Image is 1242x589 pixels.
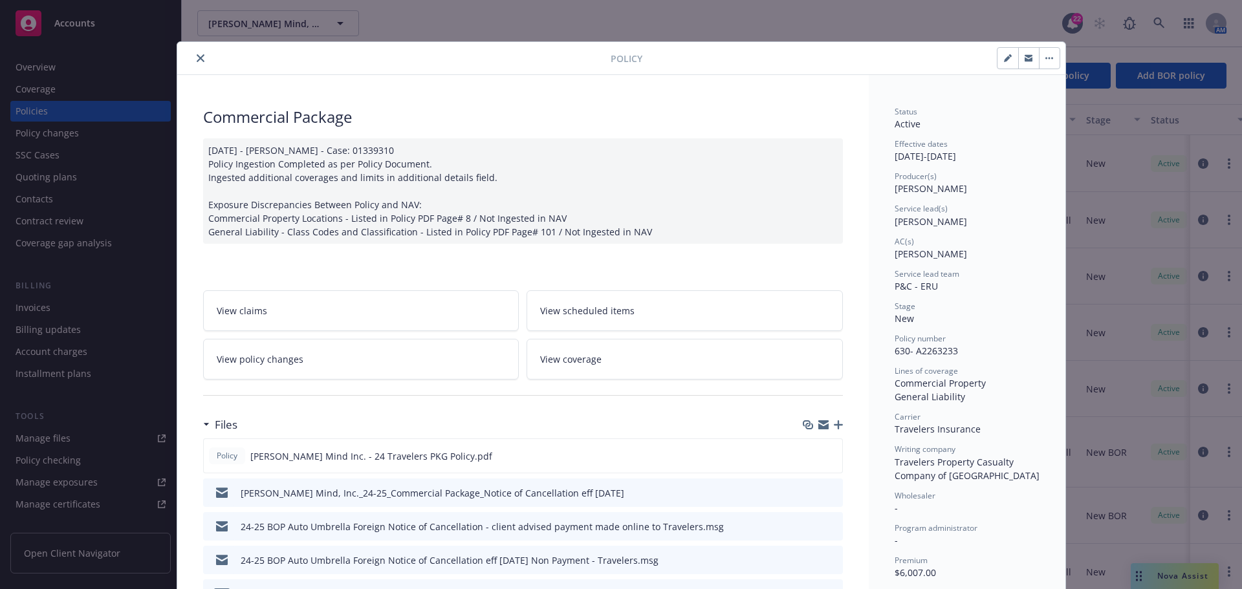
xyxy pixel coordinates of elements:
[217,304,267,317] span: View claims
[805,486,816,500] button: download file
[895,301,915,312] span: Stage
[895,456,1040,482] span: Travelers Property Casualty Company of [GEOGRAPHIC_DATA]
[895,490,935,501] span: Wholesaler
[241,486,624,500] div: [PERSON_NAME] Mind, Inc._24-25_Commercial Package_Notice of Cancellation eff [DATE]
[895,333,946,344] span: Policy number
[826,553,838,567] button: preview file
[611,52,642,65] span: Policy
[895,106,917,117] span: Status
[895,268,959,279] span: Service lead team
[895,312,914,325] span: New
[527,339,843,380] a: View coverage
[895,522,977,533] span: Program administrator
[825,449,837,463] button: preview file
[805,520,816,533] button: download file
[540,304,635,317] span: View scheduled items
[895,534,898,546] span: -
[895,411,921,422] span: Carrier
[241,553,659,567] div: 24-25 BOP Auto Umbrella Foreign Notice of Cancellation eff [DATE] Non Payment - Travelers.msg
[895,138,1040,163] div: [DATE] - [DATE]
[214,450,240,462] span: Policy
[203,138,843,244] div: [DATE] - [PERSON_NAME] - Case: 01339310 Policy Ingestion Completed as per Policy Document. Ingest...
[895,182,967,195] span: [PERSON_NAME]
[895,555,928,566] span: Premium
[805,449,815,463] button: download file
[895,236,914,247] span: AC(s)
[203,290,519,331] a: View claims
[895,444,955,455] span: Writing company
[203,416,237,433] div: Files
[895,118,921,130] span: Active
[203,339,519,380] a: View policy changes
[895,365,958,376] span: Lines of coverage
[826,486,838,500] button: preview file
[895,138,948,149] span: Effective dates
[895,215,967,228] span: [PERSON_NAME]
[895,203,948,214] span: Service lead(s)
[895,390,1040,403] div: General Liability
[895,280,938,292] span: P&C - ERU
[527,290,843,331] a: View scheduled items
[895,502,898,514] span: -
[895,423,981,435] span: Travelers Insurance
[217,352,303,366] span: View policy changes
[895,171,937,182] span: Producer(s)
[203,106,843,128] div: Commercial Package
[215,416,237,433] h3: Files
[895,566,936,579] span: $6,007.00
[241,520,724,533] div: 24-25 BOP Auto Umbrella Foreign Notice of Cancellation - client advised payment made online to Tr...
[895,248,967,260] span: [PERSON_NAME]
[805,553,816,567] button: download file
[895,345,958,357] span: 630- A2263233
[826,520,838,533] button: preview file
[895,376,1040,390] div: Commercial Property
[250,449,492,463] span: [PERSON_NAME] Mind Inc. - 24 Travelers PKG Policy.pdf
[540,352,602,366] span: View coverage
[193,50,208,66] button: close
